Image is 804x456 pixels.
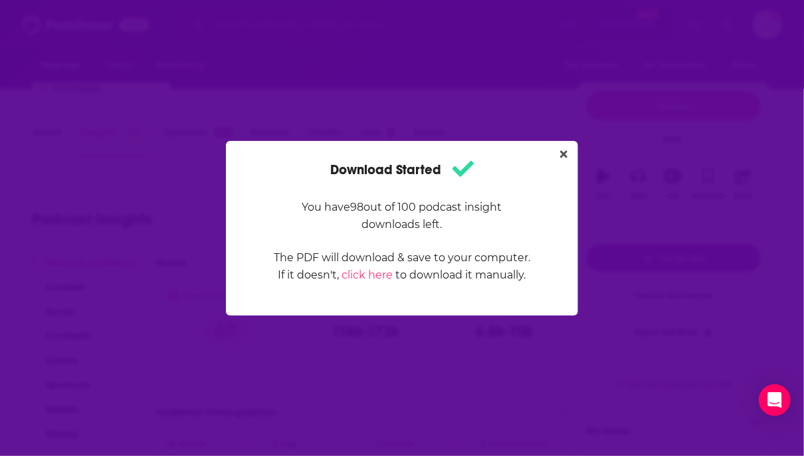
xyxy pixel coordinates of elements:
button: Close [555,146,573,163]
div: Open Intercom Messenger [759,384,791,416]
p: You have 98 out of 100 podcast insight downloads left. [273,199,531,233]
a: click here [342,269,393,281]
h1: Download Started [331,157,474,183]
p: The PDF will download & save to your computer. If it doesn't, to download it manually. [273,249,531,284]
